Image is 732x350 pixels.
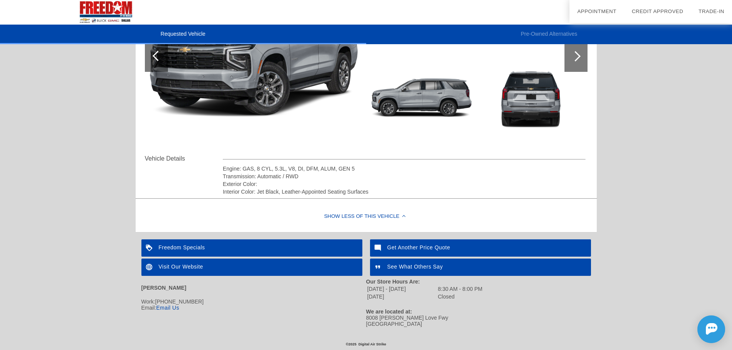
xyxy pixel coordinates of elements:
[141,239,159,257] img: ic_loyalty_white_24dp_2x.png
[223,180,586,188] div: Exterior Color:
[136,201,597,232] div: Show Less of this Vehicle
[370,259,591,276] a: See What Others Say
[141,259,159,276] img: ic_language_white_24dp_2x.png
[632,8,683,14] a: Credit Approved
[141,285,186,291] strong: [PERSON_NAME]
[155,299,204,305] span: [PHONE_NUMBER]
[370,239,591,257] a: Get Another Price Quote
[156,305,179,311] a: Email Us
[141,299,366,305] div: Work:
[663,309,732,350] iframe: Chat Assistance
[145,154,223,163] div: Vehicle Details
[141,239,362,257] a: Freedom Specials
[370,259,387,276] img: ic_format_quote_white_24dp_2x.png
[366,315,591,327] div: 8008 [PERSON_NAME] Love Fwy [GEOGRAPHIC_DATA]
[699,8,724,14] a: Trade-In
[478,59,584,138] img: 2026chs111993863_1280_06.png
[223,173,586,180] div: Transmission: Automatic / RWD
[223,188,586,196] div: Interior Color: Jet Black, Leather-Appointed Seating Surfaces
[370,239,387,257] img: ic_mode_comment_white_24dp_2x.png
[141,259,362,276] a: Visit Our Website
[368,59,474,138] img: 2026chs111993861_1280_03.png
[577,8,616,14] a: Appointment
[223,165,586,173] div: Engine: GAS, 8 CYL, 5.3L, V8, DI, DFM, ALUM, GEN 5
[367,293,437,300] td: [DATE]
[366,279,420,285] strong: Our Store Hours Are:
[366,309,412,315] strong: We are located at:
[367,285,437,292] td: [DATE] - [DATE]
[438,285,483,292] td: 8:30 AM - 8:00 PM
[141,305,366,311] div: Email:
[438,293,483,300] td: Closed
